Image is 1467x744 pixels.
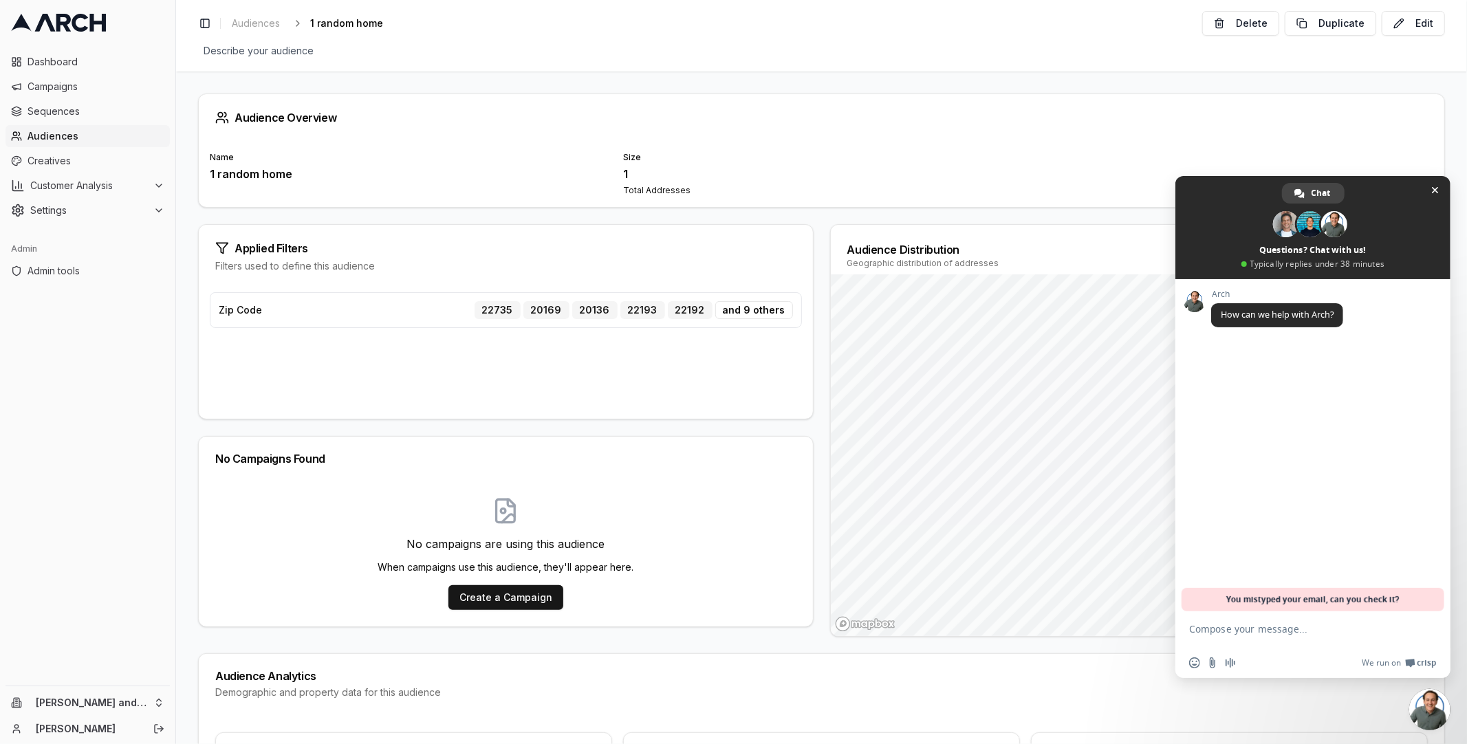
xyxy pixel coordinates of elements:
div: 22193 [620,301,665,319]
button: Delete [1202,11,1279,36]
div: Filters used to define this audience [215,259,796,273]
a: Sequences [6,100,170,122]
a: Creatives [6,150,170,172]
span: Describe your audience [198,41,319,61]
span: Zip Code [219,303,262,317]
span: Crisp [1417,657,1437,668]
div: Applied Filters [215,241,796,255]
span: How can we help with Arch? [1221,309,1334,320]
button: Customer Analysis [6,175,170,197]
div: and 9 others [715,301,793,319]
span: You mistyped your email, can you check it? [1226,588,1400,611]
a: Dashboard [6,51,170,73]
span: Admin tools [28,264,164,278]
button: Log out [149,719,169,738]
span: We run on [1362,657,1401,668]
span: 1 random home [310,17,383,30]
div: 22735 [475,301,521,319]
p: No campaigns are using this audience [378,536,633,552]
button: Settings [6,199,170,221]
div: Audience Overview [215,111,1428,124]
div: Admin [6,238,170,260]
canvas: Map [831,274,1443,637]
div: Close chat [1409,689,1450,730]
a: Audiences [6,125,170,147]
a: [PERSON_NAME] [36,722,138,736]
span: Close chat [1428,183,1442,197]
a: Mapbox homepage [835,616,895,632]
div: Size [623,152,1020,163]
a: We run onCrisp [1362,657,1437,668]
button: Duplicate [1285,11,1376,36]
div: Demographic and property data for this audience [215,686,1428,699]
a: Admin tools [6,260,170,282]
div: Total Addresses [623,185,1020,196]
button: [PERSON_NAME] and Sons [6,692,170,714]
button: Create a Campaign [448,585,563,610]
span: Arch [1211,289,1343,299]
p: When campaigns use this audience, they'll appear here. [378,560,633,574]
a: Campaigns [6,76,170,98]
span: Campaigns [28,80,164,94]
span: Sequences [28,105,164,118]
span: Dashboard [28,55,164,69]
button: Edit [1382,11,1445,36]
a: Audiences [226,14,285,33]
div: No Campaigns Found [215,453,796,464]
span: Audiences [232,17,280,30]
div: 20136 [572,301,618,319]
span: Audiences [28,129,164,143]
div: Geographic distribution of addresses [847,258,999,269]
span: Customer Analysis [30,179,148,193]
span: Creatives [28,154,164,168]
div: 1 random home [210,166,607,182]
span: Settings [30,204,148,217]
div: Name [210,152,607,163]
div: 20169 [523,301,569,319]
div: Audience Analytics [215,670,1428,681]
span: [PERSON_NAME] and Sons [36,697,148,709]
textarea: Compose your message... [1189,623,1406,648]
span: Chat [1312,183,1331,204]
span: Insert an emoji [1189,657,1200,668]
span: Audio message [1225,657,1236,668]
nav: breadcrumb [226,14,405,33]
span: Send a file [1207,657,1218,668]
div: Audience Distribution [847,241,999,258]
div: 22192 [668,301,713,319]
div: Chat [1282,183,1345,204]
div: 1 [623,166,1020,182]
